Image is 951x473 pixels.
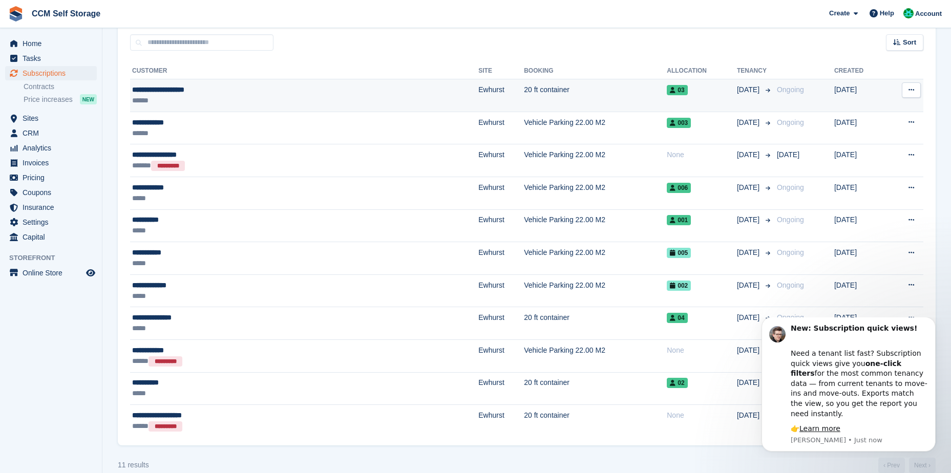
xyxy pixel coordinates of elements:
div: 👉 [45,106,182,117]
span: [DATE] [737,117,762,128]
span: Help [880,8,894,18]
td: Vehicle Parking 22.00 M2 [524,144,667,177]
span: Sites [23,111,84,125]
span: 04 [667,313,687,323]
a: Learn more [53,107,94,115]
td: Ewhurst [478,177,524,209]
span: 02 [667,378,687,388]
a: Contracts [24,82,97,92]
th: Booking [524,63,667,79]
span: 002 [667,281,691,291]
td: 20 ft container [524,307,667,340]
a: menu [5,51,97,66]
span: Insurance [23,200,84,214]
td: 20 ft container [524,79,667,112]
td: [DATE] [834,177,885,209]
p: Message from Steven, sent Just now [45,118,182,127]
span: [DATE] [737,84,762,95]
span: Account [915,9,942,19]
a: menu [5,266,97,280]
div: None [667,345,737,356]
a: menu [5,230,97,244]
td: Ewhurst [478,339,524,372]
span: Online Store [23,266,84,280]
div: Message content [45,6,182,117]
a: menu [5,185,97,200]
a: menu [5,141,97,155]
td: Vehicle Parking 22.00 M2 [524,339,667,372]
td: [DATE] [834,274,885,307]
td: [DATE] [834,79,885,112]
span: Coupons [23,185,84,200]
span: 006 [667,183,691,193]
td: [DATE] [834,144,885,177]
span: Settings [23,215,84,229]
td: Ewhurst [478,112,524,144]
span: Home [23,36,84,51]
td: [DATE] [834,307,885,340]
span: Ongoing [777,281,804,289]
div: 11 results [118,460,149,470]
span: Invoices [23,156,84,170]
span: [DATE] [737,247,762,258]
div: None [667,410,737,421]
iframe: Intercom notifications message [746,317,951,458]
a: menu [5,36,97,51]
span: Create [829,8,850,18]
nav: Page [876,458,938,473]
a: CCM Self Storage [28,5,104,22]
span: 003 [667,118,691,128]
span: [DATE] [737,312,762,323]
a: menu [5,200,97,214]
th: Allocation [667,63,737,79]
span: [DATE] [737,345,762,356]
span: 005 [667,248,691,258]
span: [DATE] [777,150,799,159]
span: [DATE] [737,182,762,193]
span: 03 [667,85,687,95]
span: Analytics [23,141,84,155]
div: NEW [80,94,97,104]
a: Preview store [84,267,97,279]
span: Price increases [24,95,73,104]
a: Previous [878,458,905,473]
td: Ewhurst [478,209,524,242]
span: Ongoing [777,313,804,321]
span: Ongoing [777,248,804,256]
span: Sort [903,37,916,48]
span: [DATE] [737,377,762,388]
td: Ewhurst [478,79,524,112]
b: New: Subscription quick views! [45,7,171,15]
th: Created [834,63,885,79]
td: Ewhurst [478,144,524,177]
a: menu [5,170,97,185]
span: Ongoing [777,85,804,94]
td: Vehicle Parking 22.00 M2 [524,274,667,307]
img: Sharon [903,8,914,18]
span: Storefront [9,253,102,263]
td: Ewhurst [478,372,524,405]
a: menu [5,215,97,229]
th: Tenancy [737,63,773,79]
span: Capital [23,230,84,244]
img: Profile image for Steven [23,9,39,25]
span: Subscriptions [23,66,84,80]
td: 20 ft container [524,372,667,405]
span: Ongoing [777,183,804,191]
td: Vehicle Parking 22.00 M2 [524,242,667,275]
td: Ewhurst [478,274,524,307]
th: Site [478,63,524,79]
td: [DATE] [834,209,885,242]
td: 20 ft container [524,405,667,437]
th: Customer [130,63,478,79]
td: [DATE] [834,242,885,275]
span: CRM [23,126,84,140]
div: Need a tenant list fast? Subscription quick views give you for the most common tenancy data — fro... [45,21,182,101]
a: Price increases NEW [24,94,97,105]
span: Ongoing [777,118,804,126]
span: [DATE] [737,214,762,225]
img: stora-icon-8386f47178a22dfd0bd8f6a31ec36ba5ce8667c1dd55bd0f319d3a0aa187defe.svg [8,6,24,21]
span: [DATE] [737,280,762,291]
span: [DATE] [737,410,762,421]
div: None [667,149,737,160]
